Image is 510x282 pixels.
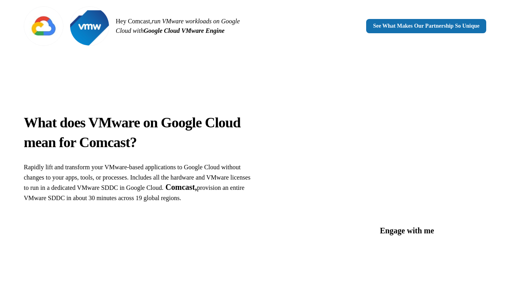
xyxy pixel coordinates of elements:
span: provision an entire VMware SDDC in about 30 minutes across 19 global regions. [24,184,244,201]
strong: What does VMware on Google Cloud mean for Comcast? [24,115,241,150]
a: See What Makes Our Partnership So Unique [366,19,486,33]
span: Engage with me [380,226,434,235]
p: Hey Comcast, [116,17,252,36]
em: run VMware workloads on Google Cloud with [116,18,240,34]
strong: Comcast, [166,183,197,191]
em: Google Cloud VMware Engine [144,27,225,34]
span: Rapidly lift and transform your VMware-based applications to Google Cloud without changes to your... [24,164,250,191]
